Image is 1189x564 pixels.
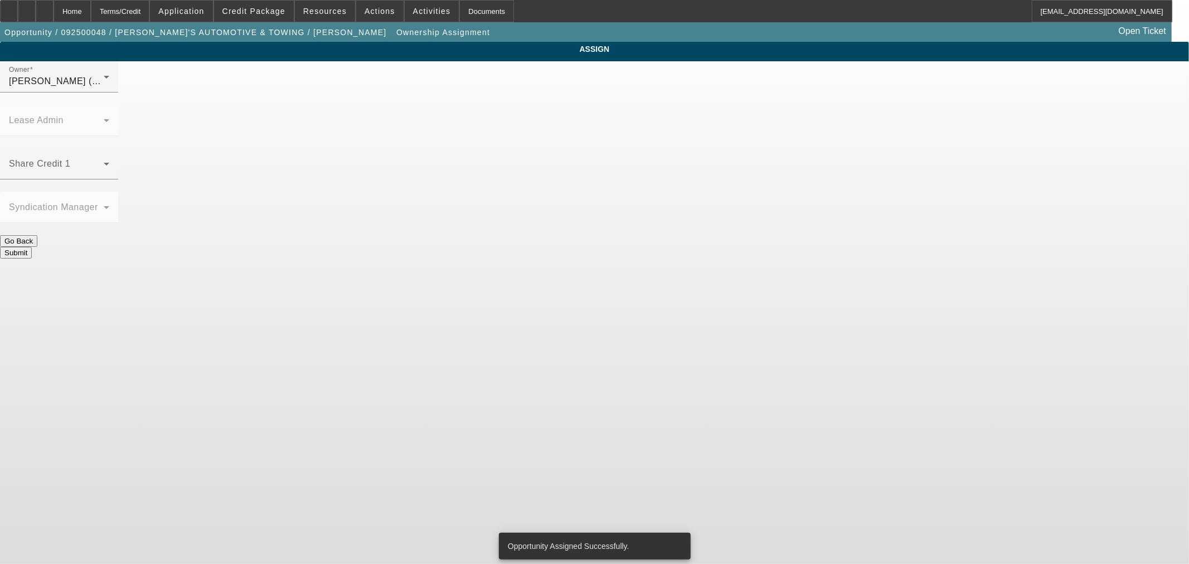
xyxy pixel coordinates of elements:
span: Resources [303,7,347,16]
button: Credit Package [214,1,294,22]
mat-label: Lease Admin [9,115,64,125]
span: Actions [365,7,395,16]
span: Credit Package [222,7,285,16]
span: Application [158,7,204,16]
span: [PERSON_NAME] (Lvl 3) [9,76,115,86]
mat-label: Syndication Manager [9,202,98,212]
mat-label: Share Credit 1 [9,159,70,168]
span: ASSIGN [8,45,1181,54]
button: Resources [295,1,355,22]
a: Open Ticket [1114,22,1171,41]
mat-label: Owner [9,66,30,74]
button: Actions [356,1,404,22]
span: Opportunity / 092500048 / [PERSON_NAME]'S AUTOMOTIVE & TOWING / [PERSON_NAME] [4,28,387,37]
span: Activities [413,7,451,16]
div: Opportunity Assigned Successfully. [499,533,686,560]
button: Application [150,1,212,22]
button: Ownership Assignment [394,22,493,42]
button: Activities [405,1,459,22]
span: Ownership Assignment [396,28,490,37]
